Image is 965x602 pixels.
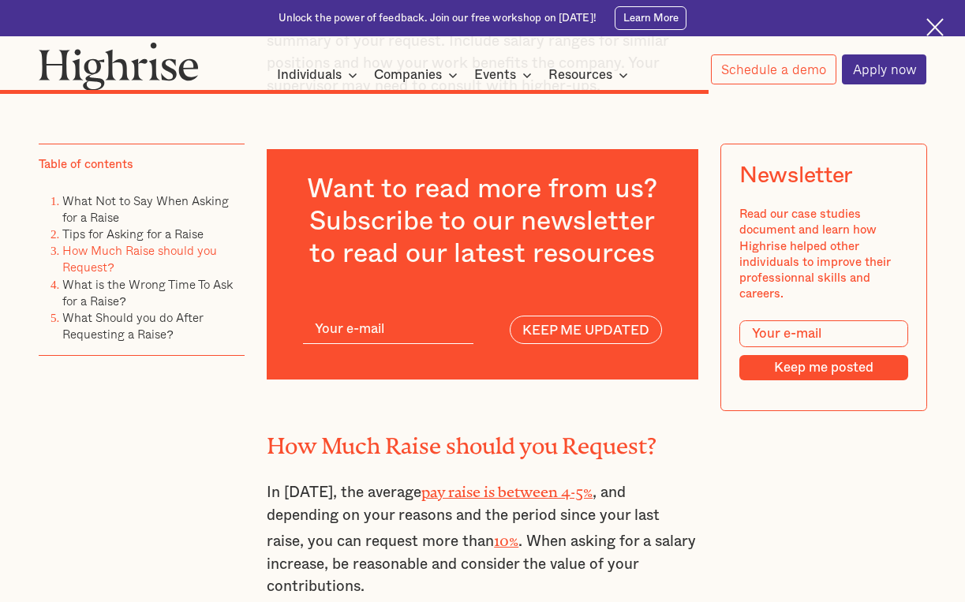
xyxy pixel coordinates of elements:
a: pay raise is between 4-5% [421,483,593,493]
h2: How Much Raise should you Request? [267,428,698,453]
p: In [DATE], the average , and depending on your reasons and the period since your last raise, you ... [267,478,698,599]
div: Individuals [277,65,362,84]
div: Unlock the power of feedback. Join our free workshop on [DATE]! [279,11,597,25]
input: Your e-mail [303,314,473,344]
a: Tips for Asking for a Raise [62,224,204,243]
img: Cross icon [926,18,944,36]
a: What Should you do After Requesting a Raise? [62,308,204,343]
div: Events [474,65,537,84]
div: Companies [374,65,442,84]
a: 10% [494,532,518,542]
a: Learn More [615,6,687,30]
input: Your e-mail [739,320,908,347]
a: Apply now [842,54,926,84]
img: Highrise logo [39,42,199,90]
input: Keep me posted [739,355,908,380]
div: Resources [548,65,633,84]
div: Events [474,65,516,84]
a: How Much Raise should you Request? [62,241,217,276]
div: Individuals [277,65,342,84]
div: Companies [374,65,462,84]
h3: Want to read more from us? Subscribe to our newsletter to read our latest resources [303,173,662,270]
input: KEEP ME UPDATED [510,316,662,344]
form: current-ascender-article-subscribe-form [303,314,662,344]
a: Schedule a demo [711,54,836,84]
form: Modal Form [739,320,908,380]
div: Resources [548,65,612,84]
div: Table of contents [39,157,133,173]
div: Read our case studies document and learn how Highrise helped other individuals to improve their p... [739,207,908,302]
div: Newsletter [739,163,852,189]
a: What Not to Say When Asking for a Raise [62,191,229,226]
a: What is the Wrong Time To Ask for a Raise? [62,275,233,310]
